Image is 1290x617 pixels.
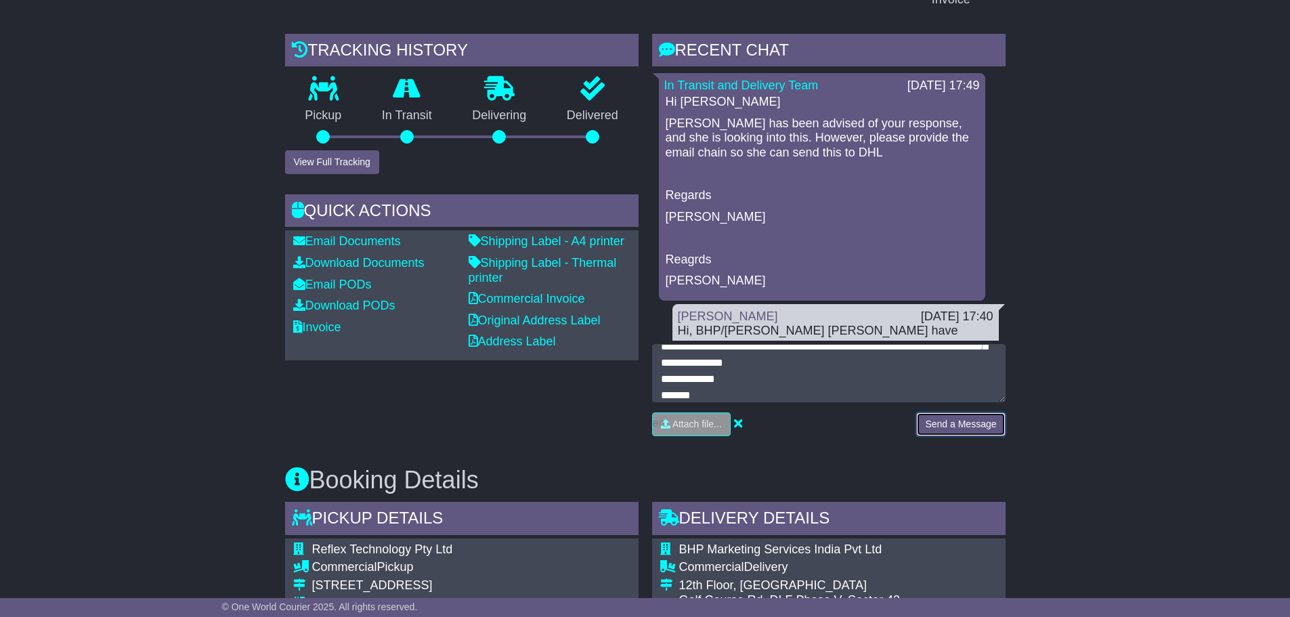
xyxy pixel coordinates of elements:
[285,194,639,231] div: Quick Actions
[293,278,372,291] a: Email PODs
[312,542,453,556] span: Reflex Technology Pty Ltd
[285,467,1006,494] h3: Booking Details
[666,188,979,203] p: Regards
[679,560,744,574] span: Commercial
[285,150,379,174] button: View Full Tracking
[652,34,1006,70] div: RECENT CHAT
[285,108,362,123] p: Pickup
[678,310,778,323] a: [PERSON_NAME]
[312,560,377,574] span: Commercial
[312,560,619,575] div: Pickup
[293,299,395,312] a: Download PODs
[916,412,1005,436] button: Send a Message
[452,108,547,123] p: Delivering
[679,578,997,593] div: 12th Floor, [GEOGRAPHIC_DATA]
[546,108,639,123] p: Delivered
[469,256,617,284] a: Shipping Label - Thermal printer
[907,79,980,93] div: [DATE] 17:49
[362,108,452,123] p: In Transit
[293,234,401,248] a: Email Documents
[679,593,997,608] div: Golf Course Rd, DLF Phase V, Sector 43
[293,320,341,334] a: Invoice
[678,324,993,543] div: Hi, BHP/[PERSON_NAME] [PERSON_NAME] have clarified the requirements/issue with the customs paymen...
[222,601,418,612] span: © One World Courier 2025. All rights reserved.
[666,210,979,225] p: [PERSON_NAME]
[921,310,993,324] div: [DATE] 17:40
[666,116,979,161] p: [PERSON_NAME] has been advised of your response, and she is looking into this. However, please pr...
[666,253,979,268] p: Reagrds
[664,79,819,92] a: In Transit and Delivery Team
[312,597,619,612] div: [GEOGRAPHIC_DATA], [GEOGRAPHIC_DATA]
[469,292,585,305] a: Commercial Invoice
[666,274,979,289] p: [PERSON_NAME]
[293,256,425,270] a: Download Documents
[469,234,624,248] a: Shipping Label - A4 printer
[285,34,639,70] div: Tracking history
[652,502,1006,538] div: Delivery Details
[469,314,601,327] a: Original Address Label
[666,95,979,110] p: Hi [PERSON_NAME]
[469,335,556,348] a: Address Label
[312,578,619,593] div: [STREET_ADDRESS]
[679,560,997,575] div: Delivery
[679,542,882,556] span: BHP Marketing Services India Pvt Ltd
[285,502,639,538] div: Pickup Details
